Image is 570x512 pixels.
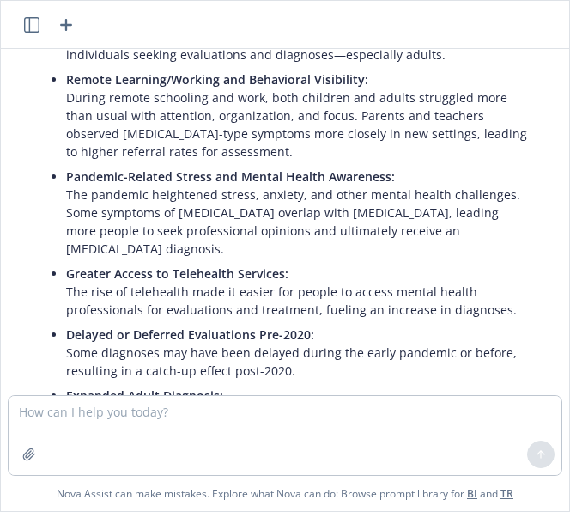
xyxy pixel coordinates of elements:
[467,486,477,501] a: BI
[66,70,531,161] p: During remote schooling and work, both children and adults struggled more than usual with attenti...
[66,265,531,319] p: The rise of telehealth made it easier for people to access mental health professionals for evalua...
[66,168,395,185] span: Pandemic-Related Stress and Mental Health Awareness:
[66,387,531,441] p: Increased recognition that [MEDICAL_DATA] can persist into adulthood led more adults to seek asse...
[66,168,531,258] p: The pandemic heightened stress, anxiety, and other mental health challenges. Some symptoms of [ME...
[66,387,223,404] span: Expanded Adult Diagnosis:
[57,476,513,511] span: Nova Assist can make mistakes. Explore what Nova can do: Browse prompt library for and
[500,486,513,501] a: TR
[66,326,531,380] p: Some diagnoses may have been delayed during the early pandemic or before, resulting in a catch-up...
[66,326,314,343] span: Delayed or Deferred Evaluations Pre-2020:
[66,265,288,282] span: Greater Access to Telehealth Services:
[66,71,368,88] span: Remote Learning/Working and Behavioral Visibility:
